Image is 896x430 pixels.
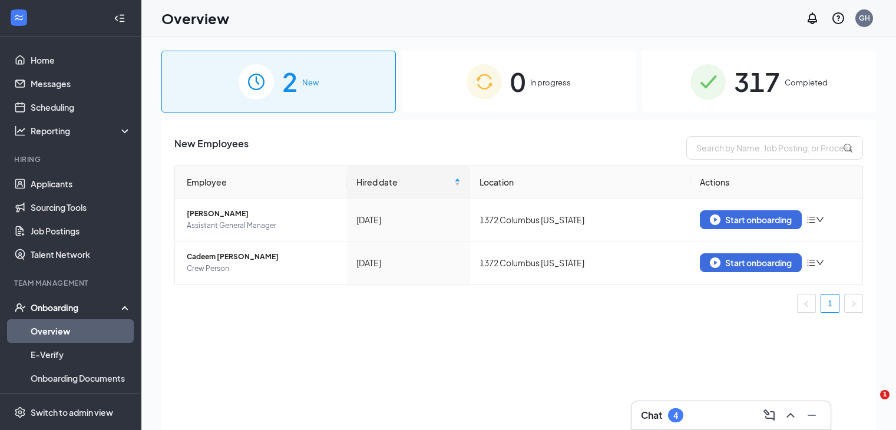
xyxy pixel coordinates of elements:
[710,214,792,225] div: Start onboarding
[31,406,113,418] div: Switch to admin view
[880,390,890,399] span: 1
[783,408,798,422] svg: ChevronUp
[821,294,839,313] li: 1
[470,242,691,284] td: 1372 Columbus [US_STATE]
[805,11,819,25] svg: Notifications
[14,406,26,418] svg: Settings
[31,243,131,266] a: Talent Network
[821,295,839,312] a: 1
[700,253,802,272] button: Start onboarding
[470,166,691,199] th: Location
[14,302,26,313] svg: UserCheck
[802,406,821,425] button: Minimize
[31,172,131,196] a: Applicants
[762,408,776,422] svg: ComposeMessage
[356,176,452,188] span: Hired date
[31,343,131,366] a: E-Verify
[844,294,863,313] button: right
[14,154,129,164] div: Hiring
[187,208,338,220] span: [PERSON_NAME]
[859,13,870,23] div: GH
[302,77,319,88] span: New
[805,408,819,422] svg: Minimize
[31,125,132,137] div: Reporting
[831,11,845,25] svg: QuestionInfo
[31,390,131,414] a: Activity log
[686,136,863,160] input: Search by Name, Job Posting, or Process
[850,300,857,307] span: right
[356,213,461,226] div: [DATE]
[14,278,129,288] div: Team Management
[31,366,131,390] a: Onboarding Documents
[282,61,297,102] span: 2
[760,406,779,425] button: ComposeMessage
[14,125,26,137] svg: Analysis
[174,136,249,160] span: New Employees
[734,61,780,102] span: 317
[797,294,816,313] button: left
[187,220,338,231] span: Assistant General Manager
[856,390,884,418] iframe: Intercom live chat
[31,95,131,119] a: Scheduling
[187,251,338,263] span: Cadeem [PERSON_NAME]
[31,319,131,343] a: Overview
[816,259,824,267] span: down
[31,72,131,95] a: Messages
[700,210,802,229] button: Start onboarding
[31,48,131,72] a: Home
[781,406,800,425] button: ChevronUp
[806,258,816,267] span: bars
[470,199,691,242] td: 1372 Columbus [US_STATE]
[785,77,828,88] span: Completed
[187,263,338,274] span: Crew Person
[641,409,662,422] h3: Chat
[530,77,571,88] span: In progress
[13,12,25,24] svg: WorkstreamLogo
[844,294,863,313] li: Next Page
[803,300,810,307] span: left
[31,196,131,219] a: Sourcing Tools
[806,215,816,224] span: bars
[673,411,678,421] div: 4
[710,257,792,268] div: Start onboarding
[175,166,347,199] th: Employee
[161,8,229,28] h1: Overview
[690,166,862,199] th: Actions
[31,302,121,313] div: Onboarding
[816,216,824,224] span: down
[797,294,816,313] li: Previous Page
[356,256,461,269] div: [DATE]
[114,12,125,24] svg: Collapse
[510,61,525,102] span: 0
[31,219,131,243] a: Job Postings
